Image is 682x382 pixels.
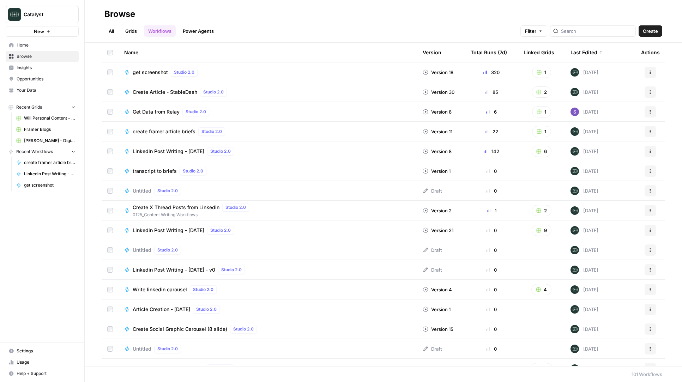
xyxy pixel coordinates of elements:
div: Linked Grids [524,43,554,62]
div: Version 4 [423,286,452,293]
span: create framer article briefs [133,128,195,135]
img: lkqc6w5wqsmhugm7jkiokl0d6w4g [571,285,579,294]
div: [DATE] [571,325,598,333]
span: Will Personal Content - [DATE] [24,115,76,121]
a: Opportunities [6,73,79,85]
button: Filter [520,25,547,37]
span: 0125_Content Writing Workflows [133,212,252,218]
a: Create X Thread Posts from LinkedinStudio 2.00125_Content Writing Workflows [124,203,411,218]
img: lkqc6w5wqsmhugm7jkiokl0d6w4g [571,364,579,373]
a: Article Creation - [DATE]Studio 2.0 [124,305,411,314]
a: Create Article - StableDashStudio 2.0 [124,88,411,96]
button: 2 [532,205,551,216]
span: Create Social Graphic Carousel (8 slide) [133,326,227,333]
a: Will Personal Content - [DATE] [13,113,79,124]
span: Studio 2.0 [186,109,206,115]
span: Untitled [133,187,151,194]
img: lkqc6w5wqsmhugm7jkiokl0d6w4g [571,127,579,136]
div: [DATE] [571,108,598,116]
span: Framer Blogs [24,126,76,133]
div: Version 8 [423,108,452,115]
div: Draft [423,187,442,194]
div: Version [423,43,441,62]
div: Name [124,43,411,62]
a: Grids [121,25,141,37]
span: Recent Grids [16,104,42,110]
img: lkqc6w5wqsmhugm7jkiokl0d6w4g [571,147,579,156]
div: 1 [471,207,512,214]
a: Linkedin Post Writing - [DATE]Studio 2.0 [124,226,411,235]
a: Create Social Graphic Carousel (8 slide)Studio 2.0 [124,325,411,333]
span: Studio 2.0 [203,89,224,95]
span: New [34,28,44,35]
div: 6 [471,108,512,115]
a: get screenshot [13,180,79,191]
span: Write linkedin carousel [133,286,187,293]
div: [DATE] [571,266,598,274]
button: 2 [532,86,551,98]
span: Studio 2.0 [157,247,178,253]
div: Draft [423,266,442,273]
a: create framer article briefsStudio 2.0 [124,127,411,136]
div: [DATE] [571,206,598,215]
a: [PERSON_NAME] - Digital Wealth Insider [13,135,79,146]
span: Get Data from Relay [133,108,180,115]
div: Actions [641,43,660,62]
div: [DATE] [571,88,598,96]
span: Usage [17,359,76,365]
div: Browse [104,8,135,20]
img: Catalyst Logo [8,8,21,21]
button: 15 [531,363,553,374]
button: 6 [532,146,551,157]
button: 1 [532,126,551,137]
button: Create [639,25,662,37]
span: Linkedin Post Writing - [DATE] [133,148,204,155]
div: 0 [471,266,512,273]
a: Linkedin Post Writing - [DATE] - v0Studio 2.0 [124,266,411,274]
span: Create X Thread Posts from Linkedin [133,204,219,211]
span: Studio 2.0 [210,148,231,154]
a: Your Data [6,85,79,96]
img: lkqc6w5wqsmhugm7jkiokl0d6w4g [571,345,579,353]
div: 0 [471,247,512,254]
img: lkqc6w5wqsmhugm7jkiokl0d6w4g [571,226,579,235]
span: Your Data [17,87,76,93]
div: Version 51 [423,365,453,372]
div: [DATE] [571,345,598,353]
span: Studio 2.0 [157,188,178,194]
span: Studio 2.0 [157,346,178,352]
a: Insights [6,62,79,73]
div: 0 [471,306,512,313]
div: [DATE] [571,305,598,314]
a: All [104,25,118,37]
a: UntitledStudio 2.0 [124,187,411,195]
div: 0 [471,286,512,293]
div: [DATE] [571,68,598,77]
button: New [6,26,79,37]
span: Studio 2.0 [233,326,254,332]
div: 0 [471,345,512,352]
div: [DATE] [571,364,598,373]
div: 85 [471,89,512,96]
span: Studio 2.0 [193,286,213,293]
a: get screenshotStudio 2.0 [124,68,411,77]
span: Linkedin Post Writing - [DATE] - v0 [133,266,215,273]
span: Article Creation - [DATE] [133,306,190,313]
div: [DATE] [571,285,598,294]
button: 1 [532,106,551,117]
img: lkqc6w5wqsmhugm7jkiokl0d6w4g [571,167,579,175]
a: Usage [6,357,79,368]
div: Last Edited [571,43,603,62]
img: lkqc6w5wqsmhugm7jkiokl0d6w4g [571,187,579,195]
div: Version 30 [423,89,454,96]
a: Home [6,40,79,51]
div: [DATE] [571,226,598,235]
div: [DATE] [571,147,598,156]
span: Browse [17,53,76,60]
div: 142 [471,148,512,155]
span: Untitled [133,345,151,352]
span: get screenshot [133,69,168,76]
img: lkqc6w5wqsmhugm7jkiokl0d6w4g [571,68,579,77]
span: Studio 2.0 [225,204,246,211]
img: lkqc6w5wqsmhugm7jkiokl0d6w4g [571,266,579,274]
